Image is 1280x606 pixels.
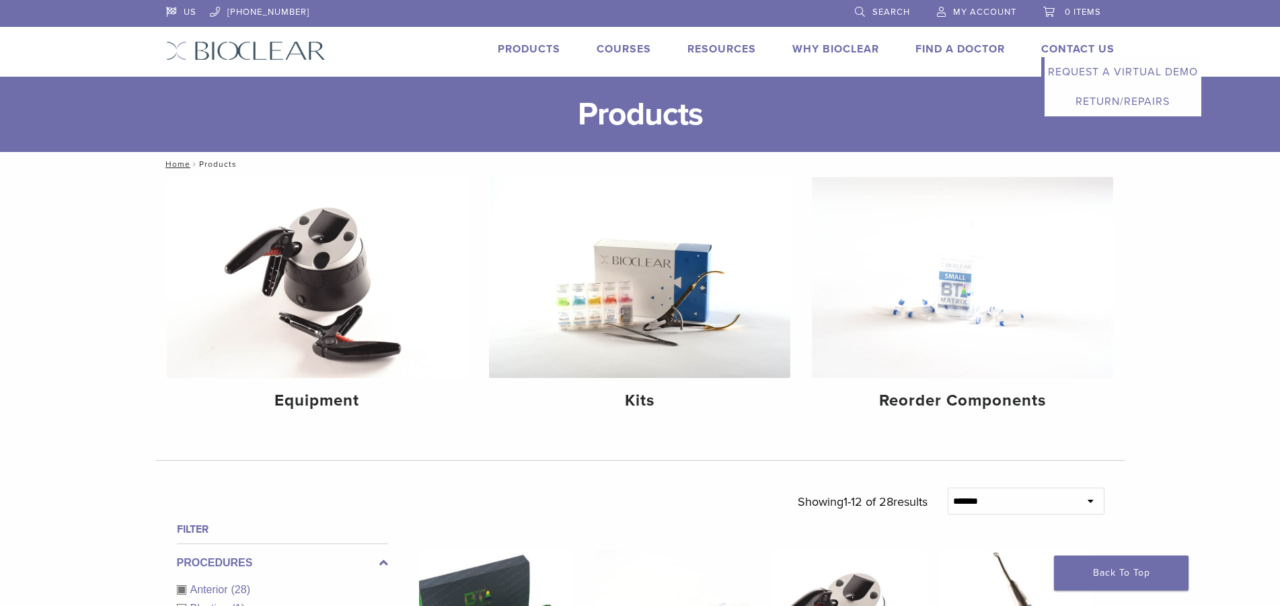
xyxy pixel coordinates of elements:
[177,555,388,571] label: Procedures
[1054,556,1189,591] a: Back To Top
[498,42,560,56] a: Products
[812,177,1113,378] img: Reorder Components
[1065,7,1101,17] span: 0 items
[687,42,756,56] a: Resources
[1045,57,1201,87] a: Request a Virtual Demo
[1041,42,1115,56] a: Contact Us
[812,177,1113,422] a: Reorder Components
[167,177,468,422] a: Equipment
[178,389,457,413] h4: Equipment
[166,41,326,61] img: Bioclear
[190,161,199,167] span: /
[792,42,879,56] a: Why Bioclear
[843,494,893,509] span: 1-12 of 28
[489,177,790,422] a: Kits
[915,42,1005,56] a: Find A Doctor
[489,177,790,378] img: Kits
[872,7,910,17] span: Search
[161,159,190,169] a: Home
[500,389,780,413] h4: Kits
[167,177,468,378] img: Equipment
[231,584,250,595] span: (28)
[1045,87,1201,116] a: Return/Repairs
[798,488,928,516] p: Showing results
[190,584,231,595] span: Anterior
[823,389,1102,413] h4: Reorder Components
[156,152,1125,176] nav: Products
[953,7,1016,17] span: My Account
[597,42,651,56] a: Courses
[177,521,388,537] h4: Filter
